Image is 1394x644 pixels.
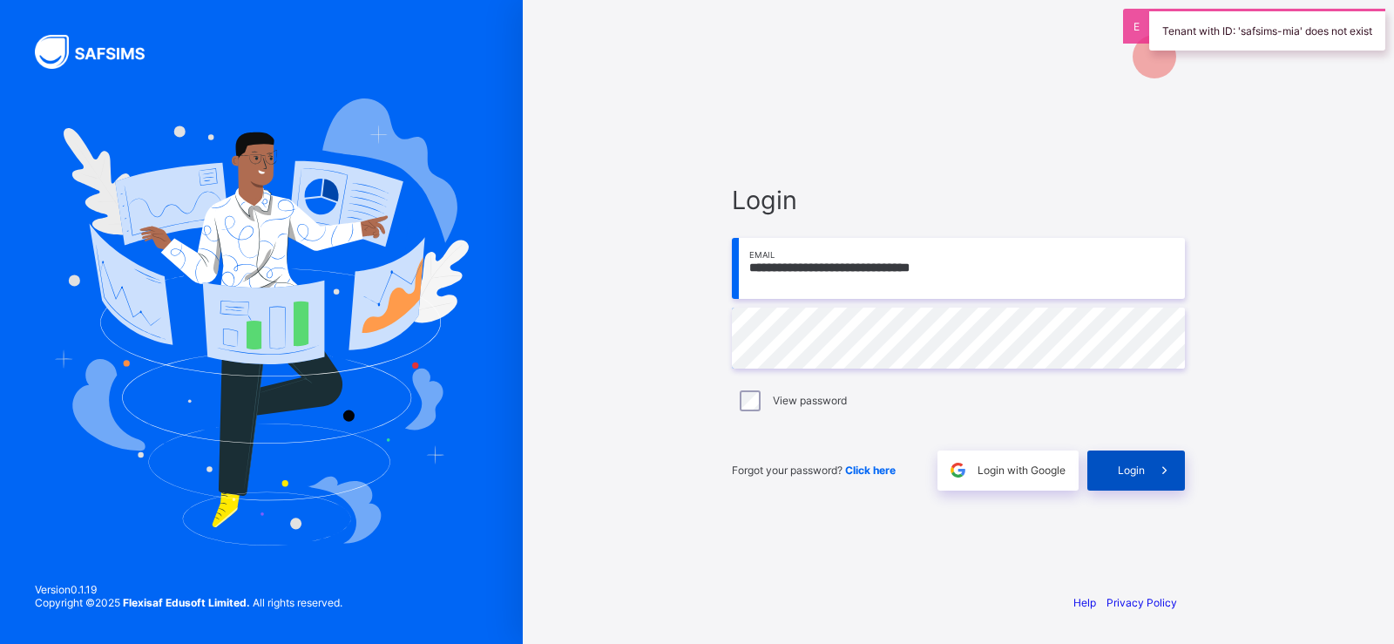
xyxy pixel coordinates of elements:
label: View password [773,394,847,407]
span: Version 0.1.19 [35,583,342,596]
a: Click here [845,464,896,477]
span: Login [732,185,1185,215]
strong: Flexisaf Edusoft Limited. [123,596,250,609]
img: Hero Image [54,98,469,545]
a: Privacy Policy [1106,596,1177,609]
span: Copyright © 2025 All rights reserved. [35,596,342,609]
div: Tenant with ID: 'safsims-mia' does not exist [1149,9,1385,51]
a: Help [1073,596,1096,609]
span: Forgot your password? [732,464,896,477]
span: Login [1118,464,1145,477]
img: google.396cfc9801f0270233282035f929180a.svg [948,460,968,480]
span: Login with Google [978,464,1066,477]
img: SAFSIMS Logo [35,35,166,69]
